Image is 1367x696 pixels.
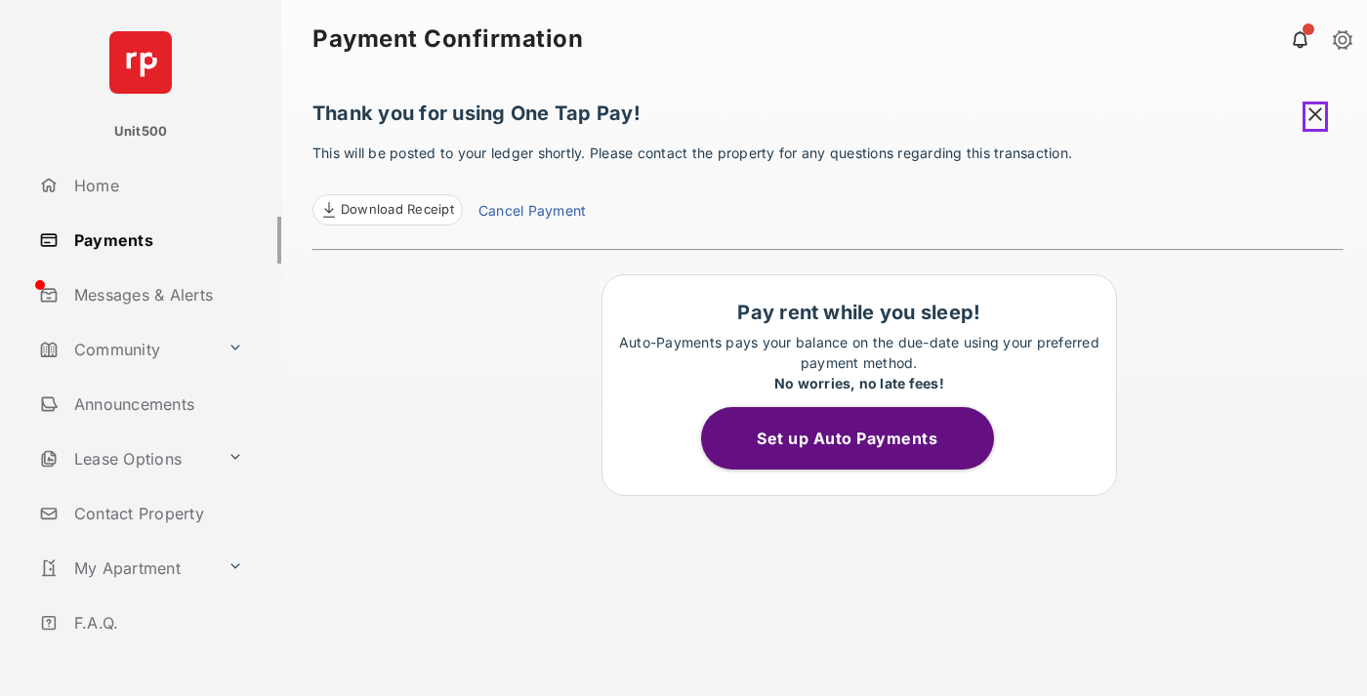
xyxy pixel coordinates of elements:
a: Announcements [31,381,281,428]
a: Lease Options [31,435,220,482]
a: Download Receipt [312,194,463,225]
img: svg+xml;base64,PHN2ZyB4bWxucz0iaHR0cDovL3d3dy53My5vcmcvMjAwMC9zdmciIHdpZHRoPSI2NCIgaGVpZ2h0PSI2NC... [109,31,172,94]
span: Download Receipt [341,200,454,220]
a: Messages & Alerts [31,271,281,318]
strong: Payment Confirmation [312,27,583,51]
a: Community [31,326,220,373]
a: Payments [31,217,281,264]
button: Set up Auto Payments [701,407,994,470]
a: My Apartment [31,545,220,592]
a: Contact Property [31,490,281,537]
h1: Pay rent while you sleep! [612,301,1106,324]
a: Home [31,162,281,209]
p: Unit500 [114,122,168,142]
div: No worries, no late fees! [612,373,1106,393]
p: This will be posted to your ledger shortly. Please contact the property for any questions regardi... [312,143,1344,225]
a: Cancel Payment [478,200,586,225]
h1: Thank you for using One Tap Pay! [312,102,1344,135]
a: F.A.Q. [31,599,281,646]
p: Auto-Payments pays your balance on the due-date using your preferred payment method. [612,332,1106,393]
a: Set up Auto Payments [701,429,1017,448]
